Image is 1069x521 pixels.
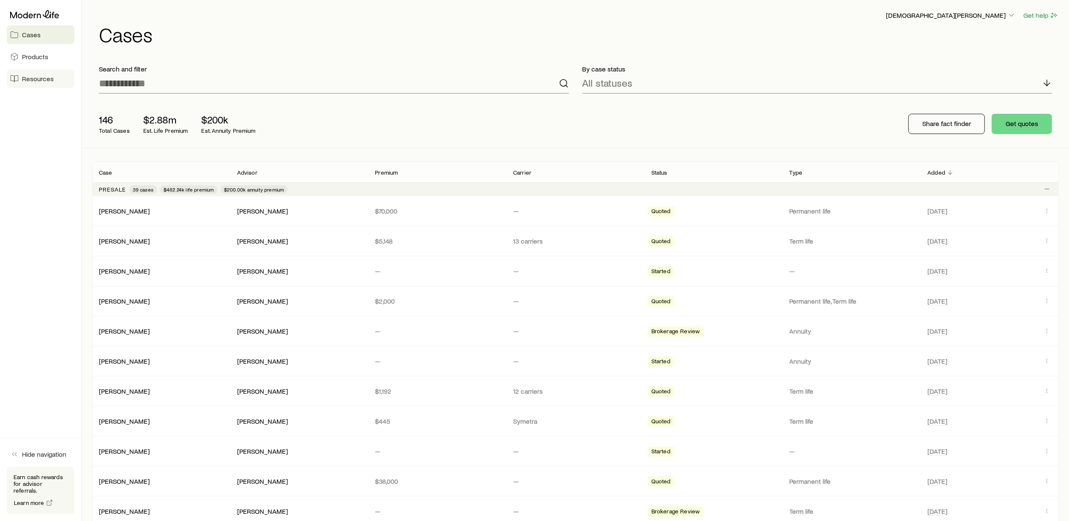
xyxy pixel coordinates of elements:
[513,267,638,275] p: —
[886,11,1016,21] button: [DEMOGRAPHIC_DATA][PERSON_NAME]
[927,507,947,516] span: [DATE]
[375,477,500,485] p: $38,000
[790,447,914,455] p: —
[99,267,150,276] div: [PERSON_NAME]
[790,417,914,425] p: Term life
[513,297,638,305] p: —
[927,169,945,176] p: Added
[99,207,150,216] div: [PERSON_NAME]
[375,447,500,455] p: —
[237,327,288,336] div: [PERSON_NAME]
[992,114,1052,134] button: Get quotes
[99,297,150,305] a: [PERSON_NAME]
[99,447,150,456] div: [PERSON_NAME]
[1023,11,1059,20] button: Get help
[143,127,188,134] p: Est. Life Premium
[927,387,947,395] span: [DATE]
[651,268,670,277] span: Started
[99,186,126,193] p: Presale
[237,207,288,216] div: [PERSON_NAME]
[99,477,150,485] a: [PERSON_NAME]
[375,297,500,305] p: $2,000
[651,358,670,367] span: Started
[202,114,256,126] p: $200k
[99,114,130,126] p: 146
[790,169,803,176] p: Type
[7,25,74,44] a: Cases
[14,474,68,494] p: Earn cash rewards for advisor referrals.
[99,417,150,426] div: [PERSON_NAME]
[651,238,671,247] span: Quoted
[790,207,914,215] p: Permanent life
[651,328,700,337] span: Brokerage Review
[237,169,257,176] p: Advisor
[237,357,288,366] div: [PERSON_NAME]
[99,507,150,516] div: [PERSON_NAME]
[143,114,188,126] p: $2.88m
[513,357,638,365] p: —
[651,388,671,397] span: Quoted
[7,467,74,514] div: Earn cash rewards for advisor referrals.Learn more
[99,127,130,134] p: Total Cases
[99,417,150,425] a: [PERSON_NAME]
[237,267,288,276] div: [PERSON_NAME]
[790,507,914,516] p: Term life
[927,207,947,215] span: [DATE]
[513,387,638,395] p: 12 carriers
[99,357,150,365] a: [PERSON_NAME]
[237,507,288,516] div: [PERSON_NAME]
[513,417,638,425] p: Symetra
[886,11,1016,19] p: [DEMOGRAPHIC_DATA][PERSON_NAME]
[927,417,947,425] span: [DATE]
[22,74,54,83] span: Resources
[237,387,288,396] div: [PERSON_NAME]
[513,237,638,245] p: 13 carriers
[237,237,288,246] div: [PERSON_NAME]
[14,500,44,506] span: Learn more
[513,207,638,215] p: —
[237,417,288,426] div: [PERSON_NAME]
[99,24,1059,44] h1: Cases
[375,267,500,275] p: —
[651,169,667,176] p: Status
[513,327,638,335] p: —
[651,448,670,457] span: Started
[99,237,150,246] div: [PERSON_NAME]
[513,477,638,485] p: —
[790,327,914,335] p: Annuity
[651,298,671,307] span: Quoted
[99,357,150,366] div: [PERSON_NAME]
[513,507,638,516] p: —
[651,418,671,427] span: Quoted
[202,127,256,134] p: Est. Annuity Premium
[375,507,500,516] p: —
[99,387,150,395] a: [PERSON_NAME]
[224,186,284,193] span: $200.00k annuity premium
[99,267,150,275] a: [PERSON_NAME]
[375,237,500,245] p: $5,148
[375,357,500,365] p: —
[375,327,500,335] p: —
[375,207,500,215] p: $70,000
[790,387,914,395] p: Term life
[582,77,633,89] p: All statuses
[513,169,531,176] p: Carrier
[927,267,947,275] span: [DATE]
[22,30,41,39] span: Cases
[790,297,914,305] p: Permanent life, Term life
[651,208,671,217] span: Quoted
[927,477,947,485] span: [DATE]
[99,169,112,176] p: Case
[927,237,947,245] span: [DATE]
[7,445,74,463] button: Hide navigation
[375,387,500,395] p: $1,192
[908,114,985,134] button: Share fact finder
[99,387,150,396] div: [PERSON_NAME]
[99,507,150,515] a: [PERSON_NAME]
[99,477,150,486] div: [PERSON_NAME]
[99,447,150,455] a: [PERSON_NAME]
[790,477,914,485] p: Permanent life
[582,65,1053,73] p: By case status
[237,297,288,306] div: [PERSON_NAME]
[133,186,153,193] span: 39 cases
